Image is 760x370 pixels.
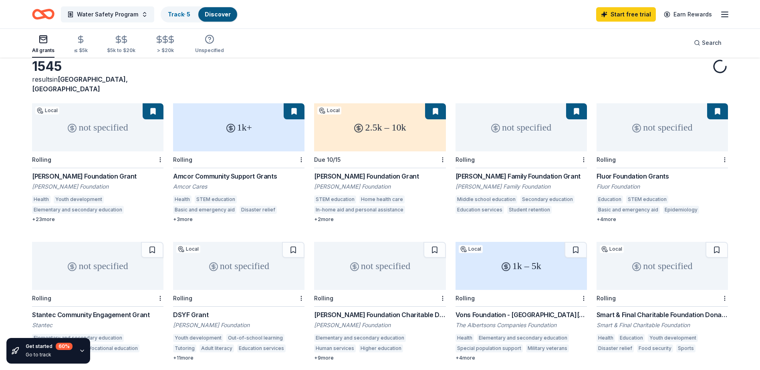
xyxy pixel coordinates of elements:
button: Track· 5Discover [161,6,238,22]
span: [GEOGRAPHIC_DATA], [GEOGRAPHIC_DATA] [32,75,128,93]
div: Elementary and secondary education [477,334,569,342]
div: Fluor Foundation [597,183,728,191]
div: Elementary and secondary education [314,334,406,342]
div: Home health care [359,195,405,203]
div: Stantec [32,321,163,329]
div: Rolling [32,295,51,302]
div: Get started [26,343,73,350]
button: All grants [32,31,54,58]
div: Public safety [406,344,440,352]
div: STEM education [195,195,237,203]
div: Amcor Community Support Grants [173,171,304,181]
div: Disaster relief [597,344,634,352]
div: Local [35,107,59,115]
div: + 9 more [314,355,446,361]
div: not specified [32,242,163,290]
div: [PERSON_NAME] Foundation [314,183,446,191]
a: Discover [205,11,231,18]
div: Higher education [359,344,403,352]
div: Stantec Community Engagement Grant [32,310,163,320]
div: not specified [173,242,304,290]
a: Earn Rewards [659,7,717,22]
div: Elementary and secondary education [32,206,124,214]
div: [PERSON_NAME] Family Foundation Grant [456,171,587,181]
a: not specifiedLocalRollingSmart & Final Charitable Foundation DonationsSmart & Final Charitable Fo... [597,242,728,355]
a: not specifiedRolling[PERSON_NAME] Foundation Charitable Donations[PERSON_NAME] FoundationElementa... [314,242,446,361]
div: Basic and emergency aid [173,206,236,214]
div: Sports [676,344,695,352]
div: Health [597,334,615,342]
div: Smart & Final Charitable Foundation [597,321,728,329]
a: 2.5k – 10kLocalDue 10/15[PERSON_NAME] Foundation Grant[PERSON_NAME] FoundationSTEM educationHome ... [314,103,446,223]
div: Rolling [456,295,475,302]
div: [PERSON_NAME] Foundation Grant [314,171,446,181]
div: Education services [456,206,504,214]
div: Middle school education [456,195,517,203]
div: Health [173,195,192,203]
div: Youth development [173,334,223,342]
div: Local [459,245,483,253]
div: 1545 [32,58,163,74]
div: STEM education [626,195,668,203]
a: not specifiedRollingFluor Foundation GrantsFluor FoundationEducationSTEM educationBasic and emerg... [597,103,728,223]
div: Due 10/15 [314,156,341,163]
a: 1k – 5kLocalRollingVons Foundation - [GEOGRAPHIC_DATA][US_STATE]The Albertsons Companies Foundati... [456,242,587,361]
div: Vons Foundation - [GEOGRAPHIC_DATA][US_STATE] [456,310,587,320]
div: [PERSON_NAME] Foundation [173,321,304,329]
div: 60 % [56,343,73,350]
div: Go to track [26,352,73,358]
div: Rolling [173,156,192,163]
div: Fluor Foundation Grants [597,171,728,181]
a: not specifiedLocalRolling[PERSON_NAME] Foundation Grant[PERSON_NAME] FoundationHealthYouth develo... [32,103,163,223]
div: + 4 more [456,355,587,361]
div: Youth development [648,334,698,342]
div: Amcor Cares [173,183,304,191]
a: Home [32,5,54,24]
div: [PERSON_NAME] Family Foundation [456,183,587,191]
div: Food security [637,344,673,352]
div: Basic and emergency aid [597,206,660,214]
div: Education [597,195,623,203]
div: Education [618,334,645,342]
button: ≤ $5k [74,32,88,58]
a: not specifiedRolling[PERSON_NAME] Family Foundation Grant[PERSON_NAME] Family FoundationMiddle sc... [456,103,587,216]
div: Tutoring [173,344,196,352]
div: Student retention [507,206,552,214]
span: in [32,75,128,93]
span: Search [702,38,722,48]
div: not specified [314,242,446,290]
div: Youth development [54,195,104,203]
div: ≤ $5k [74,47,88,54]
div: Local [600,245,624,253]
span: Water Safety Program [77,10,138,19]
div: [PERSON_NAME] Foundation Grant [32,171,163,181]
div: Education services [237,344,286,352]
div: not specified [456,103,587,151]
div: results [32,74,163,94]
div: not specified [597,103,728,151]
div: Military veterans [526,344,569,352]
div: [PERSON_NAME] Foundation [314,321,446,329]
div: Rolling [597,156,616,163]
div: not specified [32,103,163,151]
div: Adult literacy [200,344,234,352]
div: Unspecified [195,47,224,54]
div: + 3 more [173,216,304,223]
div: Rolling [597,295,616,302]
div: STEM education [314,195,356,203]
a: not specifiedLocalRollingDSYF Grant[PERSON_NAME] FoundationYouth developmentOut-of-school learnin... [173,242,304,361]
a: Track· 5 [168,11,190,18]
div: 1k+ [173,103,304,151]
div: + 23 more [32,216,163,223]
div: Rolling [173,295,192,302]
button: Water Safety Program [61,6,154,22]
div: Special population support [456,344,523,352]
div: In-home aid and personal assistance [314,206,405,214]
div: $5k to $20k [107,47,135,54]
button: $5k to $20k [107,32,135,58]
div: 1k – 5k [456,242,587,290]
div: DSYF Grant [173,310,304,320]
a: Start free trial [596,7,656,22]
div: Local [317,107,341,115]
div: + 2 more [314,216,446,223]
